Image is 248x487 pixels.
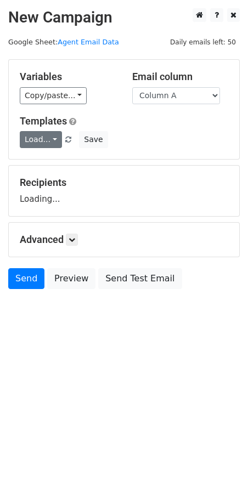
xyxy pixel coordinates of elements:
a: Templates [20,115,67,127]
a: Daily emails left: 50 [166,38,240,46]
h5: Advanced [20,234,228,246]
div: Loading... [20,177,228,205]
button: Save [79,131,108,148]
small: Google Sheet: [8,38,119,46]
h2: New Campaign [8,8,240,27]
a: Load... [20,131,62,148]
h5: Recipients [20,177,228,189]
a: Send [8,268,44,289]
span: Daily emails left: 50 [166,36,240,48]
a: Copy/paste... [20,87,87,104]
a: Send Test Email [98,268,182,289]
h5: Variables [20,71,116,83]
a: Preview [47,268,95,289]
a: Agent Email Data [58,38,119,46]
h5: Email column [132,71,228,83]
